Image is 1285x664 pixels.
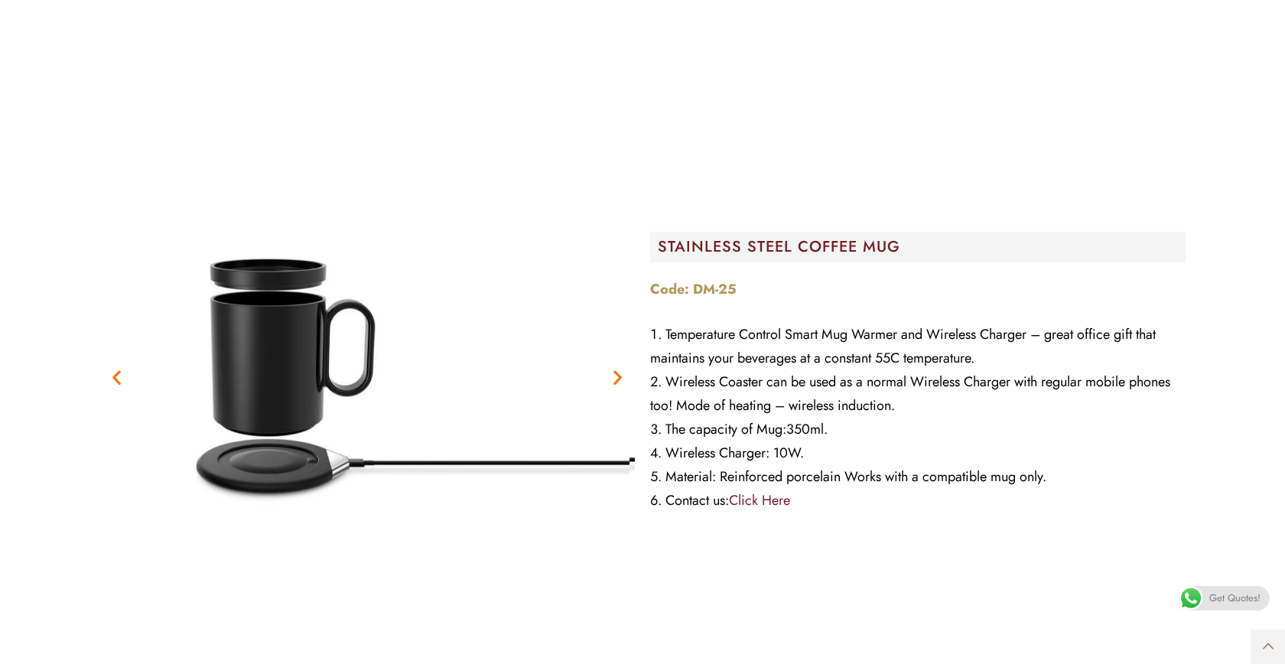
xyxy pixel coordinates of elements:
li: Wireless Charger: 10W. [650,441,1186,465]
li: Material: Reinforced porcelain Works with a compatible mug only. [650,465,1186,489]
div: Image Carousel [99,109,635,645]
h2: STAINLESS STEEL COFFEE MUG [658,239,1186,255]
div: Previous slide [107,367,126,386]
a: Click Here [729,490,790,510]
img: dm-25-1 [99,109,635,645]
span: Get Quotes! [1209,586,1261,610]
li: Temperature Control Smart Mug Warmer and Wireless Charger – great office gift that maintains your... [650,323,1186,370]
li: The capacity of Mug:350ml. [650,418,1186,441]
li: Contact us: [650,489,1186,513]
div: 2 / 2 [99,109,635,645]
strong: Code: DM-25 [650,279,737,299]
div: Next slide [608,367,627,386]
li: Wireless Coaster can be used as a normal Wireless Charger with regular mobile phones too! Mode of... [650,370,1186,418]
